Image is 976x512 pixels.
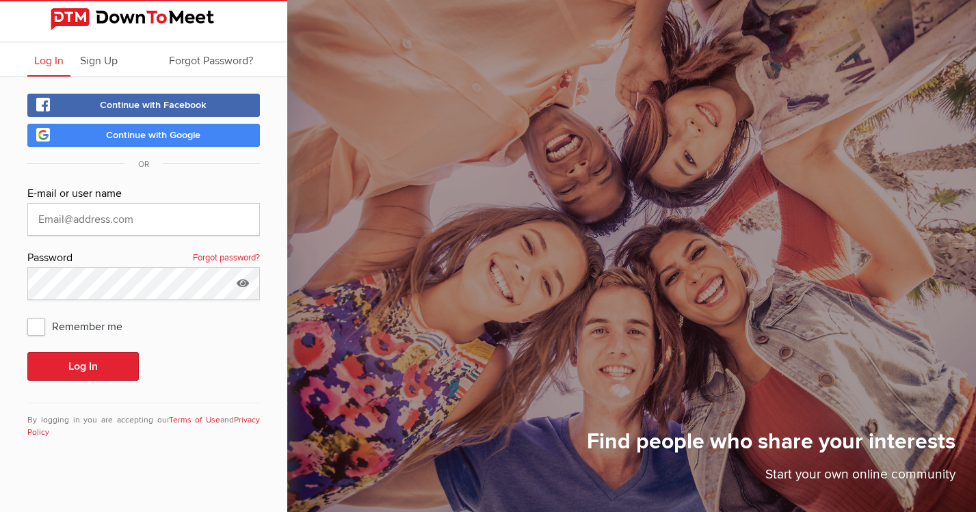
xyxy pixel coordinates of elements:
[27,124,260,147] a: Continue with Google
[34,54,64,68] span: Log In
[51,8,237,30] img: DownToMeet
[100,99,207,111] span: Continue with Facebook
[27,42,70,77] a: Log In
[27,403,260,439] div: By logging in you are accepting our and
[587,465,955,491] p: Start your own online community
[27,314,136,338] span: Remember me
[80,54,118,68] span: Sign Up
[162,42,260,77] a: Forgot Password?
[124,159,163,170] span: OR
[73,42,124,77] a: Sign Up
[193,250,260,267] a: Forgot password?
[27,203,260,236] input: Email@address.com
[27,352,139,381] button: Log In
[27,94,260,117] a: Continue with Facebook
[27,185,260,203] div: E-mail or user name
[587,428,955,465] h1: Find people who share your interests
[169,415,221,425] a: Terms of Use
[27,250,260,267] div: Password
[106,129,200,141] span: Continue with Google
[169,54,253,68] span: Forgot Password?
